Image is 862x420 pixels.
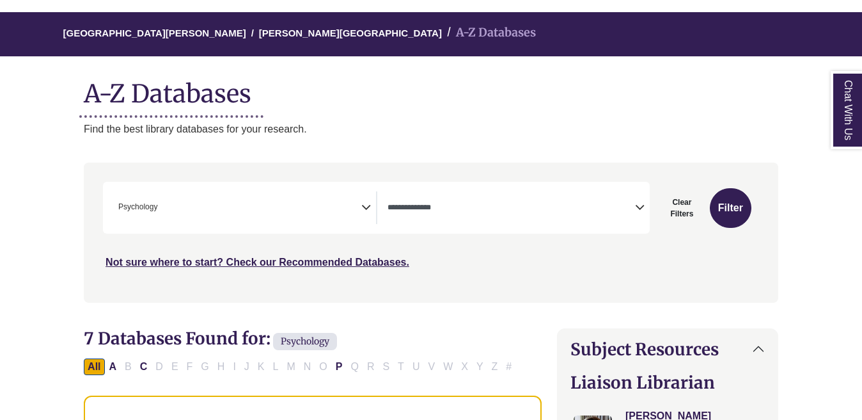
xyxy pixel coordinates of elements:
span: Psychology [118,201,157,213]
textarea: Search [160,204,166,214]
a: [GEOGRAPHIC_DATA][PERSON_NAME] [63,26,246,38]
p: Find the best library databases for your research. [84,121,778,138]
button: Filter Results A [106,359,121,375]
button: Filter Results C [136,359,152,375]
button: Subject Resources [558,329,778,369]
a: [PERSON_NAME][GEOGRAPHIC_DATA] [259,26,442,38]
h1: A-Z Databases [84,69,778,108]
nav: Search filters [84,163,778,302]
span: Psychology [273,333,337,350]
button: Submit for Search Results [710,188,751,228]
button: Clear Filters [657,188,707,228]
li: A-Z Databases [442,24,536,42]
a: Not sure where to start? Check our Recommended Databases. [106,257,409,268]
textarea: Search [388,204,635,214]
div: Alpha-list to filter by first letter of database name [84,360,517,371]
li: Psychology [113,201,157,213]
button: Filter Results P [332,359,347,375]
span: 7 Databases Found for: [84,328,270,349]
button: All [84,359,104,375]
h2: Liaison Librarian [570,373,765,392]
nav: breadcrumb [84,12,778,56]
